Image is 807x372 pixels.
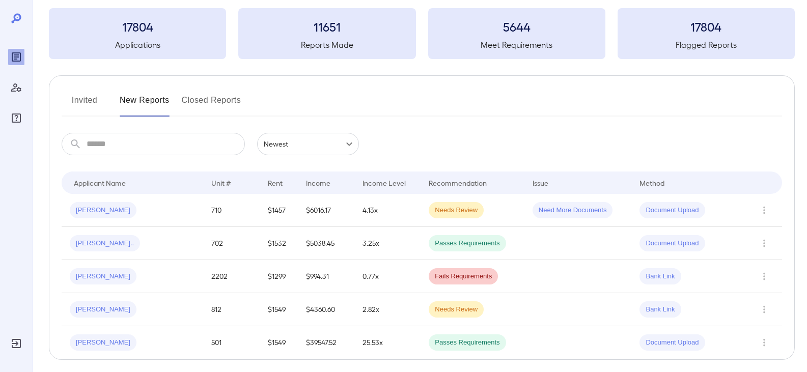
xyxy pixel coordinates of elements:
[354,326,421,359] td: 25.53x
[639,206,705,215] span: Document Upload
[260,227,298,260] td: $1532
[618,18,795,35] h3: 17804
[74,177,126,189] div: Applicant Name
[354,194,421,227] td: 4.13x
[306,177,330,189] div: Income
[428,39,605,51] h5: Meet Requirements
[49,39,226,51] h5: Applications
[260,260,298,293] td: $1299
[429,177,487,189] div: Recommendation
[756,268,772,284] button: Row Actions
[639,338,705,348] span: Document Upload
[70,272,136,281] span: [PERSON_NAME]
[298,293,354,326] td: $4360.60
[639,239,705,248] span: Document Upload
[639,272,681,281] span: Bank Link
[203,227,260,260] td: 702
[428,18,605,35] h3: 5644
[429,272,498,281] span: Fails Requirements
[203,194,260,227] td: 710
[354,293,421,326] td: 2.82x
[70,305,136,314] span: [PERSON_NAME]
[618,39,795,51] h5: Flagged Reports
[70,206,136,215] span: [PERSON_NAME]
[298,194,354,227] td: $6016.17
[260,293,298,326] td: $1549
[533,206,613,215] span: Need More Documents
[257,133,359,155] div: Newest
[756,301,772,318] button: Row Actions
[49,8,795,59] summary: 17804Applications11651Reports Made5644Meet Requirements17804Flagged Reports
[203,260,260,293] td: 2202
[8,110,24,126] div: FAQ
[354,227,421,260] td: 3.25x
[8,79,24,96] div: Manage Users
[238,18,415,35] h3: 11651
[260,194,298,227] td: $1457
[429,206,484,215] span: Needs Review
[8,49,24,65] div: Reports
[8,335,24,352] div: Log Out
[639,305,681,314] span: Bank Link
[298,227,354,260] td: $5038.45
[70,239,140,248] span: [PERSON_NAME]..
[639,177,664,189] div: Method
[429,338,506,348] span: Passes Requirements
[756,202,772,218] button: Row Actions
[260,326,298,359] td: $1549
[354,260,421,293] td: 0.77x
[62,92,107,117] button: Invited
[203,293,260,326] td: 812
[238,39,415,51] h5: Reports Made
[429,305,484,314] span: Needs Review
[203,326,260,359] td: 501
[533,177,549,189] div: Issue
[363,177,406,189] div: Income Level
[429,239,506,248] span: Passes Requirements
[298,326,354,359] td: $39547.52
[268,177,284,189] div: Rent
[211,177,231,189] div: Unit #
[120,92,170,117] button: New Reports
[756,235,772,251] button: Row Actions
[182,92,241,117] button: Closed Reports
[756,334,772,351] button: Row Actions
[49,18,226,35] h3: 17804
[70,338,136,348] span: [PERSON_NAME]
[298,260,354,293] td: $994.31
